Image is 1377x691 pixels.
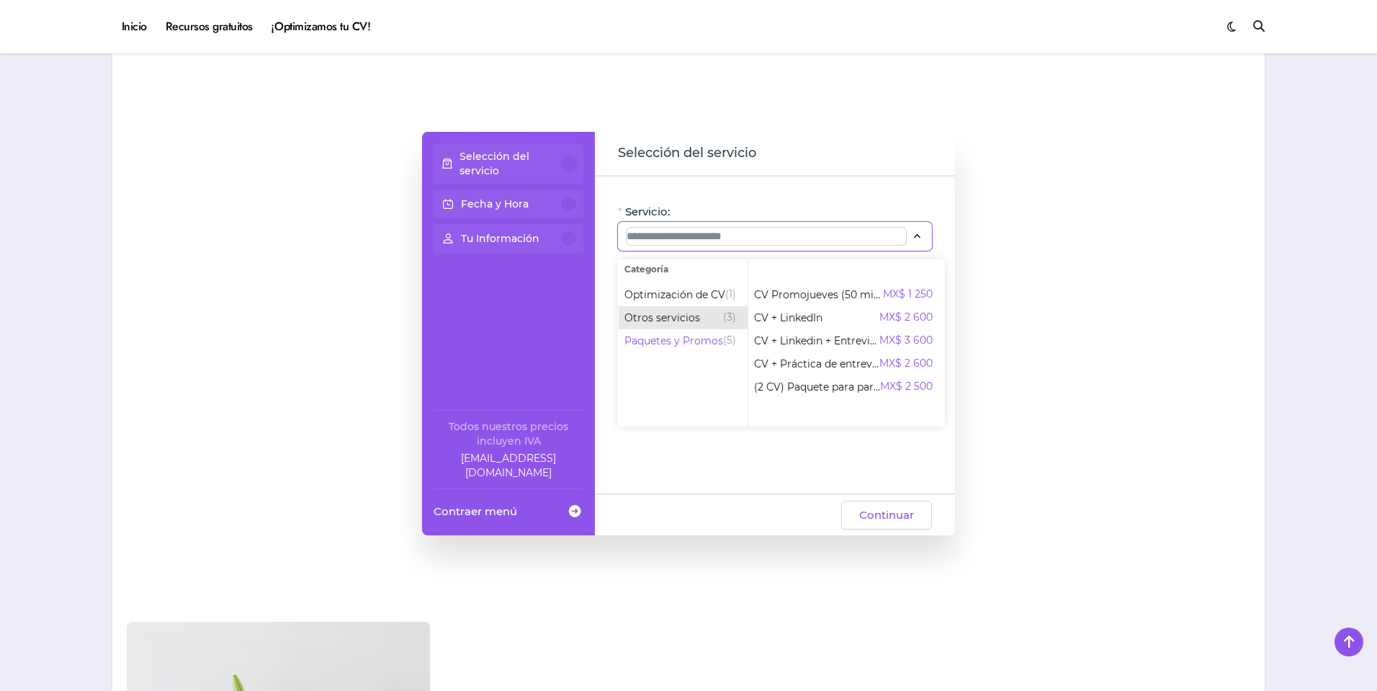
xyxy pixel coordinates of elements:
span: MX$ 2 600 [879,309,933,326]
span: (2 CV) Paquete para parejas [754,380,880,394]
a: ¡Optimizamos tu CV! [262,7,380,46]
span: (1) [725,286,736,303]
div: Todos nuestros precios incluyen IVA [434,419,583,448]
p: Selección del servicio [459,149,562,178]
span: Otros servicios [624,311,700,325]
span: Selección del servicio [618,143,756,164]
span: Categoría [619,260,748,279]
div: Selecciona el servicio [618,259,945,427]
span: Servicio: [625,205,670,219]
span: MX$ 1 250 [883,286,933,303]
span: Paquetes y Promos [624,334,723,348]
span: (3) [723,309,736,326]
span: CV + Práctica de entrevista [754,357,879,371]
span: Continuar [859,507,914,524]
a: Company email: ayuda@elhadadelasvacantes.com [434,451,583,480]
span: Optimización de CV [624,287,725,302]
span: CV + LinkedIn [754,311,822,325]
a: Inicio [112,7,156,46]
span: (5) [723,332,736,349]
span: MX$ 2 600 [879,355,933,373]
p: Fecha y Hora [461,197,529,211]
a: Recursos gratuitos [156,7,262,46]
button: Continuar [841,501,932,530]
span: CV Promojueves (50 min) [754,287,883,302]
span: MX$ 3 600 [879,332,933,349]
span: Contraer menú [434,504,517,519]
p: Tu Información [461,231,539,246]
span: CV + Linkedin + Entrevista [754,334,879,348]
span: MX$ 2 500 [880,378,933,396]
